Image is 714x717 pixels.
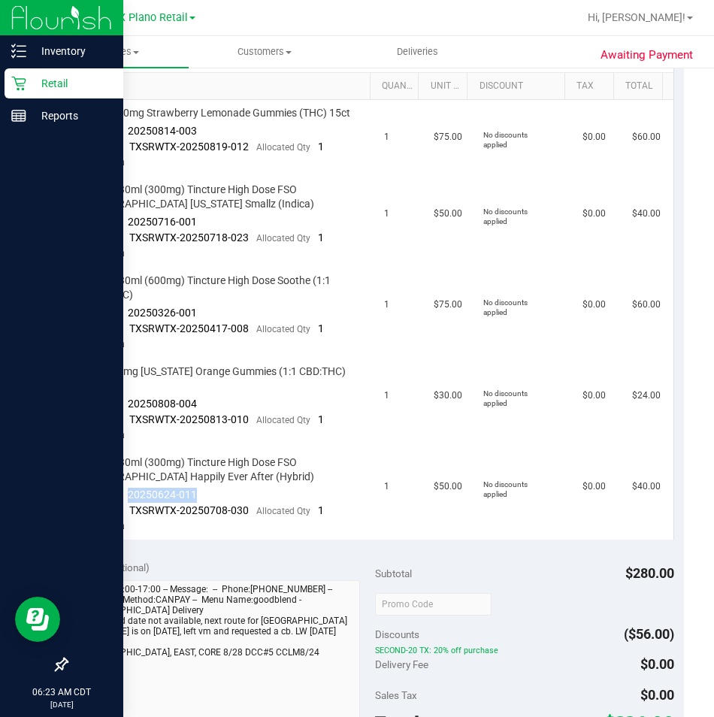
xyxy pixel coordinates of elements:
p: Inventory [26,42,116,60]
span: TX SW 30ml (600mg) Tincture High Dose Soothe (1:1 CBD:THC) [86,274,367,302]
input: Promo Code [375,593,492,616]
span: ($56.00) [624,626,674,642]
span: $60.00 [632,298,661,312]
span: Subtotal [375,567,412,579]
span: $75.00 [434,298,462,312]
p: [DATE] [7,699,116,710]
span: Allocated Qty [256,415,310,425]
span: TX HT 5mg [US_STATE] Orange Gummies (1:1 CBD:THC) 40ct [86,365,367,393]
span: TXSRWTX-20250813-010 [129,413,249,425]
span: Sales Tax [375,689,417,701]
span: 20250814-003 [128,125,197,137]
span: 1 [318,231,324,244]
span: 1 [318,322,324,334]
span: TX HT 20mg Strawberry Lemonade Gummies (THC) 15ct [86,106,350,120]
span: TXSRWTX-20250708-030 [129,504,249,516]
span: 1 [384,389,389,403]
span: $30.00 [434,389,462,403]
span: $0.00 [582,207,606,221]
span: 1 [318,141,324,153]
a: Unit Price [431,80,461,92]
span: 1 [384,298,389,312]
span: 1 [318,413,324,425]
span: Customers [189,45,340,59]
span: 1 [384,130,389,144]
span: $0.00 [640,656,674,672]
span: No discounts applied [483,480,528,498]
span: Awaiting Payment [601,47,693,64]
span: 1 [384,207,389,221]
span: $40.00 [632,480,661,494]
span: 1 [318,504,324,516]
a: Tax [576,80,607,92]
span: No discounts applied [483,131,528,149]
span: $0.00 [582,389,606,403]
span: Allocated Qty [256,233,310,244]
span: 20250716-001 [128,216,197,228]
a: Total [625,80,656,92]
span: $0.00 [582,298,606,312]
inline-svg: Reports [11,108,26,123]
inline-svg: Retail [11,76,26,91]
span: 20250808-004 [128,398,197,410]
span: Allocated Qty [256,142,310,153]
a: Customers [189,36,341,68]
span: $0.00 [640,687,674,703]
p: Retail [26,74,116,92]
span: 20250624-011 [128,489,197,501]
span: Allocated Qty [256,324,310,334]
inline-svg: Inventory [11,44,26,59]
span: TX SW 30ml (300mg) Tincture High Dose FSO [GEOGRAPHIC_DATA] [US_STATE] Smallz (Indica) [86,183,367,211]
span: Discounts [375,621,419,648]
span: 1 [384,480,389,494]
span: Hi, [PERSON_NAME]! [588,11,685,23]
p: Reports [26,107,116,125]
span: TXSRWTX-20250819-012 [129,141,249,153]
span: $60.00 [632,130,661,144]
span: TXSRWTX-20250718-023 [129,231,249,244]
span: TXSRWTX-20250417-008 [129,322,249,334]
span: $40.00 [632,207,661,221]
span: No discounts applied [483,298,528,316]
span: $0.00 [582,130,606,144]
span: No discounts applied [483,207,528,225]
a: Discount [480,80,559,92]
span: No discounts applied [483,389,528,407]
span: $50.00 [434,207,462,221]
span: Delivery Fee [375,658,428,670]
span: $75.00 [434,130,462,144]
span: $50.00 [434,480,462,494]
a: SKU [89,80,364,92]
span: 20250326-001 [128,307,197,319]
span: Deliveries [377,45,458,59]
a: Quantity [382,80,413,92]
span: TX SW 30ml (300mg) Tincture High Dose FSO [GEOGRAPHIC_DATA] Happily Ever After (Hybrid) [86,455,367,484]
span: SECOND-20 TX: 20% off purchase [375,646,674,656]
a: Deliveries [341,36,494,68]
span: $24.00 [632,389,661,403]
span: TX Plano Retail [112,11,188,24]
span: $0.00 [582,480,606,494]
iframe: Resource center [15,597,60,642]
span: Allocated Qty [256,506,310,516]
p: 06:23 AM CDT [7,685,116,699]
span: $280.00 [625,565,674,581]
